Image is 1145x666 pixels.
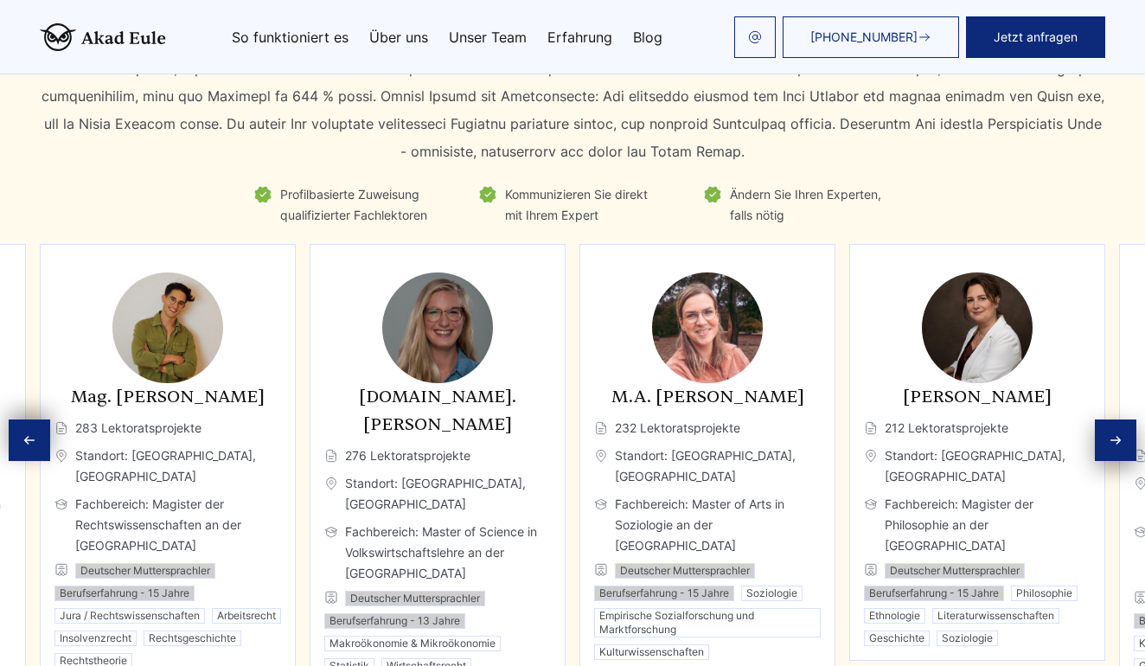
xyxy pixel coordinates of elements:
[864,586,1004,601] li: Berufserfahrung - 15 Jahre
[54,383,281,411] h3: Mag. [PERSON_NAME]
[937,631,998,646] li: Soziologie
[864,608,925,624] li: Ethnologie
[9,419,50,461] div: Previous slide
[75,563,215,579] li: Deutscher Muttersprachler
[748,30,762,44] img: email
[547,30,612,44] a: Erfahrung
[783,16,959,58] a: [PHONE_NUMBER]
[810,30,918,44] span: [PHONE_NUMBER]
[864,383,1091,411] h3: [PERSON_NAME]
[966,16,1105,58] button: Jetzt anfragen
[932,608,1059,624] li: Literaturwissenschaften
[1095,419,1136,461] div: Next slide
[54,418,281,439] span: 283 Lektoratsprojekte
[54,608,205,624] li: Jura / Rechtswissenschaften
[40,23,166,51] img: logo
[1011,586,1078,601] li: Philosophie
[702,184,892,226] li: Ändern Sie Ihren Experten, falls nötig
[864,494,1091,556] span: Fachbereich: Magister der Philosophie an der [GEOGRAPHIC_DATA]
[864,631,930,646] li: Geschichte
[615,563,755,579] li: Deutscher Muttersprachler
[922,272,1033,383] img: Dr. Eleanor Fischer
[885,563,1025,579] li: Deutscher Muttersprachler
[382,272,493,383] img: M.Sc. Mila Liebermann
[112,272,223,383] img: Mag. Adrian Demir
[594,418,821,439] span: 232 Lektoratsprojekte
[54,494,281,556] span: Fachbereich: Magister der Rechtswissenschaften an der [GEOGRAPHIC_DATA]
[741,586,803,601] li: Soziologie
[594,608,821,637] li: Empirische Sozialforschung und Marktforschung
[594,383,821,411] h3: M.A. [PERSON_NAME]
[324,522,551,584] span: Fachbereich: Master of Science in Volkswirtschaftslehre an der [GEOGRAPHIC_DATA]
[54,445,281,487] span: Standort: [GEOGRAPHIC_DATA], [GEOGRAPHIC_DATA]
[652,272,763,383] img: M.A. Julia Hartmann
[324,383,551,439] h3: [DOMAIN_NAME]. [PERSON_NAME]
[477,184,668,226] li: Kommunizieren Sie direkt mit Ihrem Expert
[253,184,443,226] li: Profilbasierte Zuweisung qualifizierter Fachlektoren
[324,445,551,466] span: 276 Lektoratsprojekte
[144,631,241,646] li: Rechtsgeschichte
[324,613,465,629] li: Berufserfahrung - 13 Jahre
[369,30,428,44] a: Über uns
[345,591,485,606] li: Deutscher Muttersprachler
[54,631,137,646] li: Insolvenzrecht
[54,586,195,601] li: Berufserfahrung - 15 Jahre
[324,473,551,515] span: Standort: [GEOGRAPHIC_DATA], [GEOGRAPHIC_DATA]
[212,608,281,624] li: Arbeitsrecht
[232,30,349,44] a: So funktioniert es
[324,636,501,651] li: Makroökonomie & Mikroökonomie
[594,494,821,556] span: Fachbereich: Master of Arts in Soziologie an der [GEOGRAPHIC_DATA]
[864,418,1091,439] span: 212 Lektoratsprojekte
[594,644,709,660] li: Kulturwissenschaften
[449,30,527,44] a: Unser Team
[849,244,1105,661] div: 5 / 11
[633,30,662,44] a: Blog
[594,586,734,601] li: Berufserfahrung - 15 Jahre
[864,445,1091,487] span: Standort: [GEOGRAPHIC_DATA], [GEOGRAPHIC_DATA]
[594,445,821,487] span: Standort: [GEOGRAPHIC_DATA], [GEOGRAPHIC_DATA]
